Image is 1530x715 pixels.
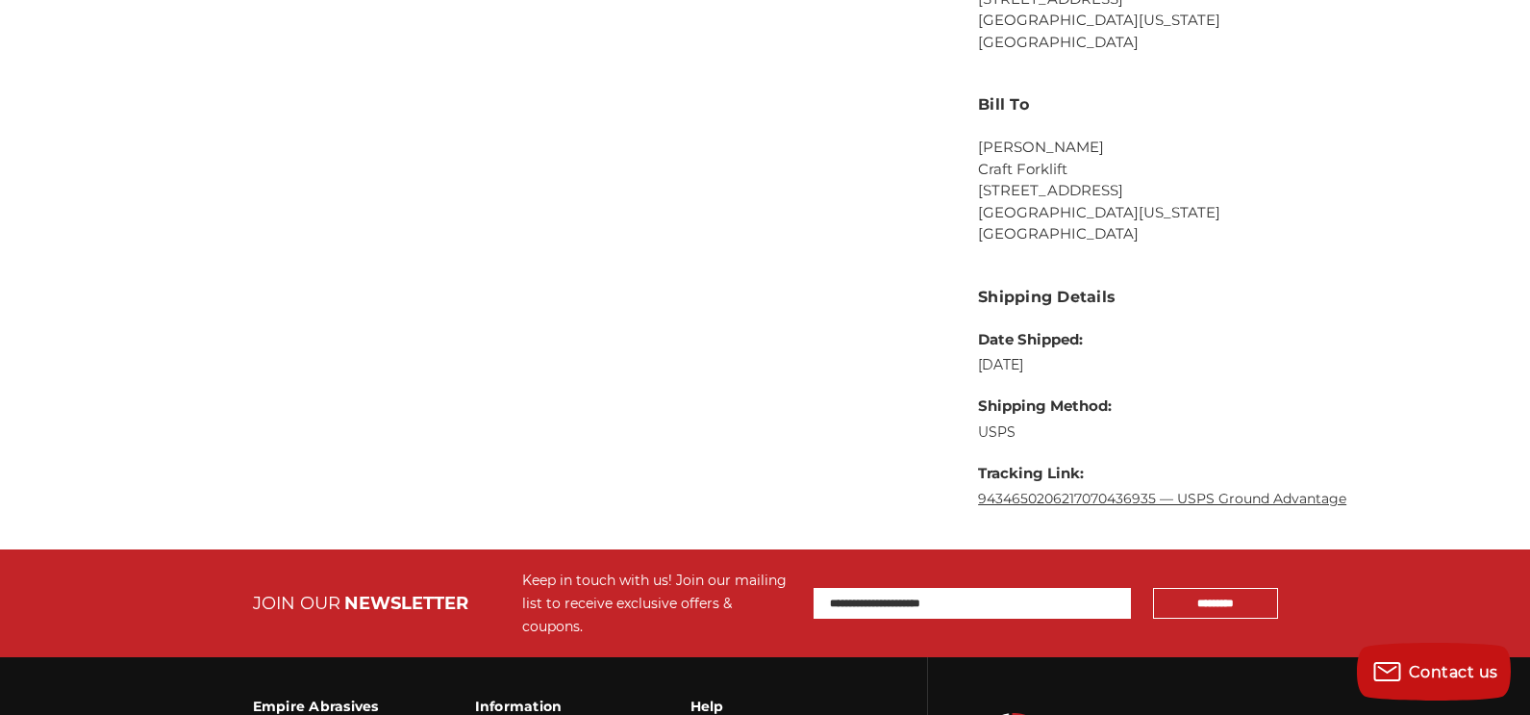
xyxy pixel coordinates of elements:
[522,569,794,638] div: Keep in touch with us! Join our mailing list to receive exclusive offers & coupons.
[978,463,1346,485] dt: Tracking Link:
[978,10,1364,32] li: [GEOGRAPHIC_DATA][US_STATE]
[978,159,1364,181] li: Craft Forklift
[978,137,1364,159] li: [PERSON_NAME]
[978,93,1364,116] h3: Bill To
[978,202,1364,224] li: [GEOGRAPHIC_DATA][US_STATE]
[1409,663,1498,681] span: Contact us
[978,32,1364,54] li: [GEOGRAPHIC_DATA]
[253,593,340,614] span: JOIN OUR
[978,396,1346,418] dt: Shipping Method:
[344,593,468,614] span: NEWSLETTER
[978,329,1346,351] dt: Date Shipped:
[978,286,1364,309] h3: Shipping Details
[1357,643,1511,701] button: Contact us
[978,355,1346,375] dd: [DATE]
[978,223,1364,245] li: [GEOGRAPHIC_DATA]
[978,490,1346,507] a: 9434650206217070436935 — USPS Ground Advantage
[978,422,1346,443] dd: USPS
[978,180,1364,202] li: [STREET_ADDRESS]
